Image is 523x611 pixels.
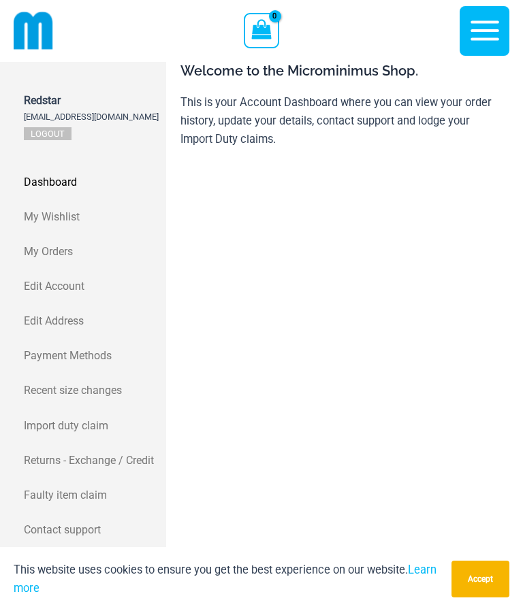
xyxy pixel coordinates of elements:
a: Edit Address [24,303,166,338]
a: Import duty claim [24,408,166,443]
a: Edit Account [24,269,166,303]
span: Faulty item claim [24,486,163,504]
span: Dashboard [24,173,163,191]
a: Faulty item claim [24,478,166,512]
span: Edit Account [24,277,163,295]
span: Redstar [24,94,159,107]
a: Learn more [14,563,437,595]
a: Logout [24,127,72,140]
span: Returns - Exchange / Credit [24,451,163,469]
span: [EMAIL_ADDRESS][DOMAIN_NAME] [24,112,159,122]
a: Dashboard [24,165,166,199]
span: Contact support [24,521,163,539]
span: Payment Methods [24,346,163,365]
span: My Orders [24,242,163,261]
span: Recent size changes [24,381,163,399]
a: Returns - Exchange / Credit [24,443,166,478]
span: Edit Address [24,312,163,330]
a: My Wishlist [24,199,166,234]
p: This is your Account Dashboard where you can view your order history, update your details, contac... [180,93,499,148]
a: Recent size changes [24,373,166,408]
h3: Welcome to the Microminimus Shop. [180,62,499,80]
span: Import duty claim [24,416,163,435]
a: My Orders [24,234,166,269]
img: cropped mm emblem [14,11,53,50]
a: Payment Methods [24,338,166,373]
span: My Wishlist [24,208,163,226]
button: Accept [451,561,509,597]
p: This website uses cookies to ensure you get the best experience on our website. [14,561,441,597]
a: View Shopping Cart, empty [244,13,279,48]
a: Contact support [24,512,166,547]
